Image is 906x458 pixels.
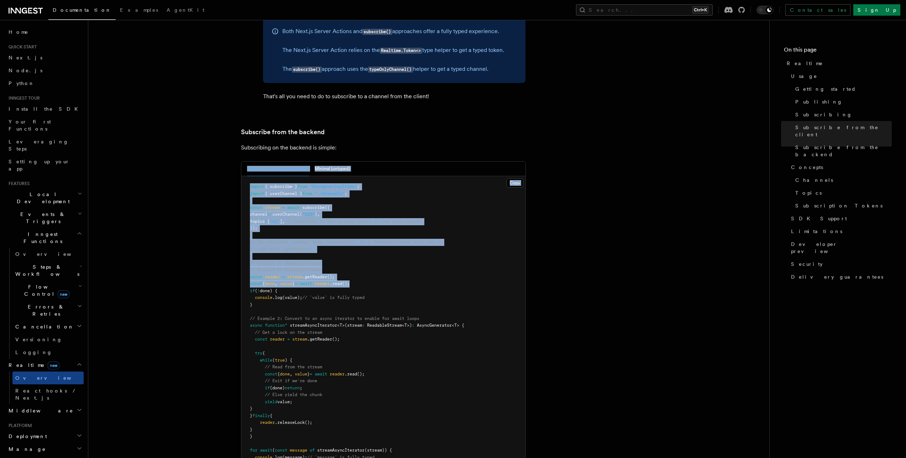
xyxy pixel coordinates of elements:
[380,48,422,54] code: Realtime.Token<>
[6,228,84,248] button: Inngest Functions
[275,358,285,363] span: true
[58,290,69,298] span: new
[6,423,32,428] span: Platform
[300,385,302,390] span: ;
[6,26,84,38] a: Home
[282,64,504,74] p: The approach uses the helper to get a typed channel.
[330,281,342,286] span: .read
[417,323,452,328] span: AsyncGenerator
[9,119,51,132] span: Your first Functions
[365,448,392,453] span: (stream)) {
[297,184,307,189] span: from
[53,7,111,13] span: Documentation
[6,407,73,414] span: Middleware
[270,413,272,418] span: {
[255,330,322,335] span: // Get a lock on the stream
[255,337,267,342] span: const
[795,85,856,93] span: Getting started
[263,91,525,101] p: That's all you need to do to subscribe to a channel from the client!
[315,212,317,217] span: )
[272,448,275,453] span: (
[12,263,79,278] span: Steps & Workflows
[315,191,345,196] span: "./channels"
[9,159,70,172] span: Setting up your app
[267,212,270,217] span: :
[6,433,47,440] span: Deployment
[250,434,252,439] span: }
[337,323,340,328] span: <
[270,337,285,342] span: reader
[307,337,332,342] span: .getReader
[6,135,84,155] a: Leveraging Steps
[792,108,892,121] a: Subscribing
[6,77,84,90] a: Python
[788,238,892,258] a: Developer preview
[454,323,457,328] span: T
[250,323,262,328] span: async
[272,358,275,363] span: (
[250,247,315,252] span: // used with `getReader()`
[116,2,162,19] a: Examples
[265,378,317,383] span: // Exit if we're done
[277,372,280,377] span: {
[12,260,84,280] button: Steps & Workflows
[282,219,285,224] span: ,
[265,399,277,404] span: yield
[784,46,892,57] h4: On this page
[167,7,204,13] span: AgentKit
[12,280,84,300] button: Flow Controlnew
[325,205,330,210] span: ({
[412,323,414,328] span: :
[280,219,282,224] span: ]
[265,281,275,286] span: done
[6,51,84,64] a: Next.js
[6,231,77,245] span: Inngest Functions
[315,372,327,377] span: await
[290,372,292,377] span: ,
[362,323,365,328] span: :
[310,184,357,189] span: "@inngest/realtime"
[791,215,847,222] span: SDK Support
[791,260,823,268] span: Security
[6,443,84,456] button: Manage
[788,270,892,283] a: Delivery guarantees
[12,283,78,298] span: Flow Control
[342,323,362,328] span: >(stream
[788,225,892,238] a: Limitations
[250,316,419,321] span: // Example 2: Convert to an async iterator to enable for await loops
[345,191,347,196] span: ;
[792,83,892,95] a: Getting started
[250,226,257,231] span: });
[250,413,252,418] span: }
[12,372,84,384] a: Overview
[265,323,287,328] span: function*
[300,212,302,217] span: (
[12,384,84,404] a: React hooks / Next.js
[282,274,285,279] span: =
[327,274,335,279] span: ();
[287,274,302,279] span: stream
[250,184,265,189] span: import
[262,351,265,356] span: {
[507,178,523,188] button: Copy
[285,358,292,363] span: ) {
[287,219,422,224] span: // subscribe to one or more topics in the user channel
[282,26,504,37] p: Both Next.js Server Actions and approaches offer a fully typed experience.
[255,295,272,300] span: console
[357,184,360,189] span: ;
[255,351,262,356] span: try
[302,274,327,279] span: .getReader
[241,127,325,137] a: Subscribe from the backend
[6,359,84,372] button: Realtimenew
[6,102,84,115] a: Install the SDK
[795,124,892,138] span: Subscribe from the client
[265,392,322,397] span: // Else yield the chunk
[795,144,892,158] span: Subscribe from the backend
[9,28,28,36] span: Home
[340,323,342,328] span: T
[250,281,262,286] span: const
[787,60,823,67] span: Realtime
[9,80,35,86] span: Python
[292,67,322,73] code: subscribe()
[250,288,255,293] span: if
